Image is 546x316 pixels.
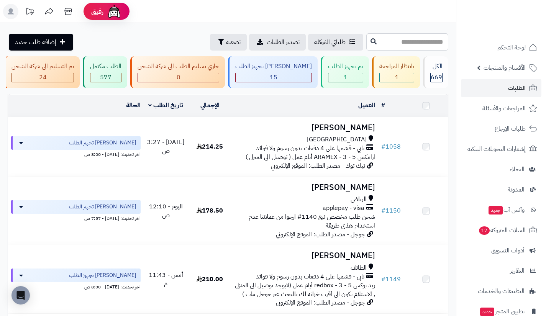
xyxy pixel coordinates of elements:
span: طلبات الإرجاع [495,123,526,134]
span: إشعارات التحويلات البنكية [467,144,526,154]
span: ريد بوكس redbox - 3 - 5 أيام عمل (لايوجد توصيل الى المنزل , الاستلام يكون الى أقرب خزانة لك بالبح... [235,281,375,299]
a: الطلب مكتمل 577 [81,56,129,88]
div: اخر تحديث: [DATE] - 8:00 ص [11,282,141,290]
span: إضافة طلب جديد [15,38,56,47]
a: الإجمالي [200,101,220,110]
a: #1058 [381,142,401,151]
span: ارامكس ARAMEX - 3 - 5 أيام عمل ( توصيل الى المنزل ) [246,152,375,162]
span: السلات المتروكة [478,225,526,236]
div: تم التسليم الى شركة الشحن [11,62,74,71]
span: 24 [39,73,47,82]
span: تيك توك - مصدر الطلب: الموقع الإلكتروني [271,161,365,170]
span: # [381,275,385,284]
a: # [381,101,385,110]
a: #1150 [381,206,401,215]
div: [PERSON_NAME] تجهيز الطلب [235,62,312,71]
a: السلات المتروكة17 [461,221,541,239]
div: اخر تحديث: [DATE] - 8:00 ص [11,150,141,158]
span: [GEOGRAPHIC_DATA] [307,135,367,144]
span: الرياض [351,195,367,204]
a: تم التسليم الى شركة الشحن 24 [3,56,81,88]
span: [PERSON_NAME] تجهيز الطلب [69,272,136,279]
span: رفيق [91,7,103,16]
span: اليوم - 12:10 ص [149,202,183,220]
span: الطائف [351,264,367,272]
a: العملاء [461,160,541,178]
a: لوحة التحكم [461,38,541,57]
div: اخر تحديث: [DATE] - 7:57 ص [11,214,141,222]
a: وآتس آبجديد [461,201,541,219]
span: [PERSON_NAME] تجهيز الطلب [69,203,136,211]
h3: [PERSON_NAME] [235,251,375,260]
span: 1 [395,73,399,82]
div: جاري تسليم الطلب الى شركة الشحن [138,62,219,71]
img: logo-2.png [494,16,539,32]
a: الحالة [126,101,141,110]
a: المدونة [461,180,541,199]
span: المدونة [508,184,525,195]
span: # [381,142,385,151]
span: 214.25 [197,142,223,151]
div: تم تجهيز الطلب [328,62,363,71]
span: applepay - visa [323,204,364,213]
div: 577 [90,73,121,82]
a: إشعارات التحويلات البنكية [461,140,541,158]
div: 15 [236,73,312,82]
span: [PERSON_NAME] تجهيز الطلب [69,139,136,147]
span: شحن طلب مخصص تبع 1140# ارجوا من عملائنا عدم استخدام هذي طريقة [249,212,375,230]
a: تم تجهيز الطلب 1 [319,56,371,88]
span: جوجل - مصدر الطلب: الموقع الإلكتروني [276,298,365,307]
span: 1 [344,73,348,82]
span: # [381,206,385,215]
a: التقارير [461,262,541,280]
span: تصدير الطلبات [267,38,300,47]
h3: [PERSON_NAME] [235,183,375,192]
span: 669 [431,73,442,82]
a: طلبات الإرجاع [461,120,541,138]
div: 1 [380,73,414,82]
span: الطلبات [508,83,526,93]
a: بانتظار المراجعة 1 [371,56,421,88]
a: الطلبات [461,79,541,97]
span: 17 [479,226,490,235]
span: العملاء [510,164,525,175]
button: تصفية [210,34,247,51]
a: المراجعات والأسئلة [461,99,541,118]
span: أدوات التسويق [491,245,525,256]
a: #1149 [381,275,401,284]
div: بانتظار المراجعة [379,62,414,71]
span: جديد [480,308,494,316]
span: 15 [270,73,277,82]
a: جاري تسليم الطلب الى شركة الشحن 0 [129,56,226,88]
a: إضافة طلب جديد [9,34,73,51]
a: الكل669 [421,56,450,88]
span: التطبيقات والخدمات [478,286,525,296]
div: 0 [138,73,219,82]
span: التقارير [510,265,525,276]
div: الكل [430,62,443,71]
a: تصدير الطلبات [249,34,306,51]
span: 178.50 [197,206,223,215]
span: أمس - 11:43 م [149,270,183,288]
a: العميل [358,101,375,110]
span: تابي - قسّمها على 4 دفعات بدون رسوم ولا فوائد [256,272,364,281]
a: [PERSON_NAME] تجهيز الطلب 15 [226,56,319,88]
h3: [PERSON_NAME] [235,123,375,132]
span: جديد [489,206,503,214]
div: الطلب مكتمل [90,62,121,71]
div: 24 [12,73,74,82]
span: جوجل - مصدر الطلب: الموقع الإلكتروني [276,230,365,239]
span: 0 [177,73,180,82]
span: 210.00 [197,275,223,284]
span: [DATE] - 3:27 ص [147,138,184,156]
span: طلباتي المُوكلة [314,38,346,47]
span: المراجعات والأسئلة [482,103,526,114]
a: التطبيقات والخدمات [461,282,541,300]
a: تحديثات المنصة [20,4,39,21]
span: وآتس آب [488,205,525,215]
span: الأقسام والمنتجات [484,62,526,73]
span: 577 [100,73,111,82]
a: أدوات التسويق [461,241,541,260]
span: تابي - قسّمها على 4 دفعات بدون رسوم ولا فوائد [256,144,364,153]
span: لوحة التحكم [497,42,526,53]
